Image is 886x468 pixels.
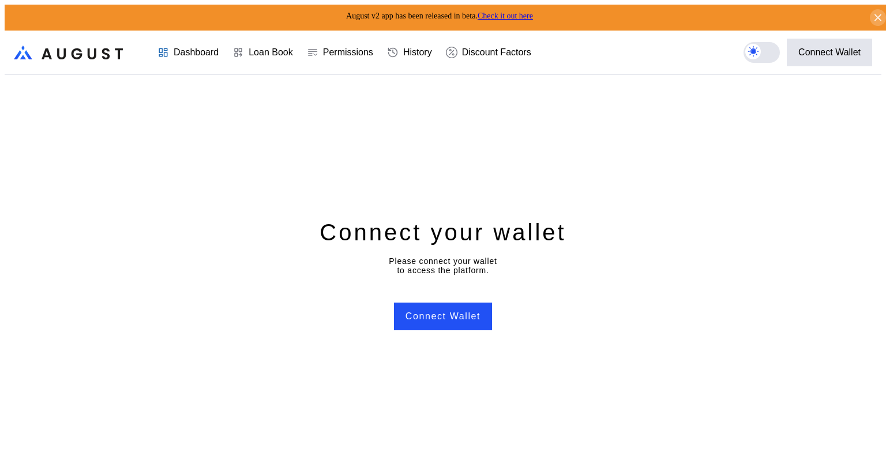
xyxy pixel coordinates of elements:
[300,31,380,74] a: Permissions
[394,303,492,330] button: Connect Wallet
[439,31,538,74] a: Discount Factors
[323,47,373,58] div: Permissions
[151,31,226,74] a: Dashboard
[380,31,439,74] a: History
[320,217,566,247] div: Connect your wallet
[787,39,872,66] button: Connect Wallet
[389,256,497,275] div: Please connect your wallet to access the platform.
[174,47,219,58] div: Dashboard
[798,47,861,58] div: Connect Wallet
[249,47,293,58] div: Loan Book
[462,47,531,58] div: Discount Factors
[226,31,300,74] a: Loan Book
[346,12,533,20] span: August v2 app has been released in beta.
[478,12,533,20] a: Check it out here
[403,47,432,58] div: History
